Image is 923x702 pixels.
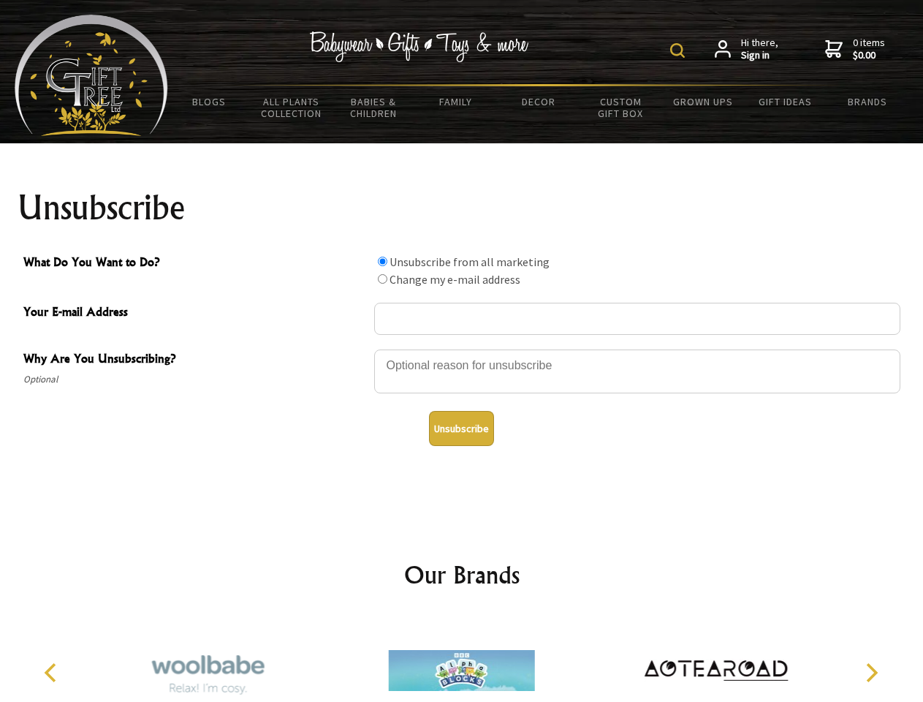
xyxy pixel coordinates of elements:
[580,86,662,129] a: Custom Gift Box
[715,37,778,62] a: Hi there,Sign in
[37,657,69,689] button: Previous
[853,49,885,62] strong: $0.00
[15,15,168,136] img: Babyware - Gifts - Toys and more...
[23,303,367,324] span: Your E-mail Address
[23,253,367,274] span: What Do You Want to Do?
[378,274,387,284] input: What Do You Want to Do?
[168,86,251,117] a: BLOGS
[741,49,778,62] strong: Sign in
[853,36,885,62] span: 0 items
[429,411,494,446] button: Unsubscribe
[18,190,906,225] h1: Unsubscribe
[374,303,900,335] input: Your E-mail Address
[497,86,580,117] a: Decor
[23,371,367,388] span: Optional
[741,37,778,62] span: Hi there,
[825,37,885,62] a: 0 items$0.00
[251,86,333,129] a: All Plants Collection
[390,254,550,269] label: Unsubscribe from all marketing
[29,557,894,592] h2: Our Brands
[415,86,498,117] a: Family
[661,86,744,117] a: Grown Ups
[310,31,529,62] img: Babywear - Gifts - Toys & more
[827,86,909,117] a: Brands
[23,350,367,371] span: Why Are You Unsubscribing?
[744,86,827,117] a: Gift Ideas
[378,257,387,266] input: What Do You Want to Do?
[855,657,887,689] button: Next
[390,272,520,287] label: Change my e-mail address
[374,350,900,393] textarea: Why Are You Unsubscribing?
[333,86,415,129] a: Babies & Children
[670,43,685,58] img: product search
